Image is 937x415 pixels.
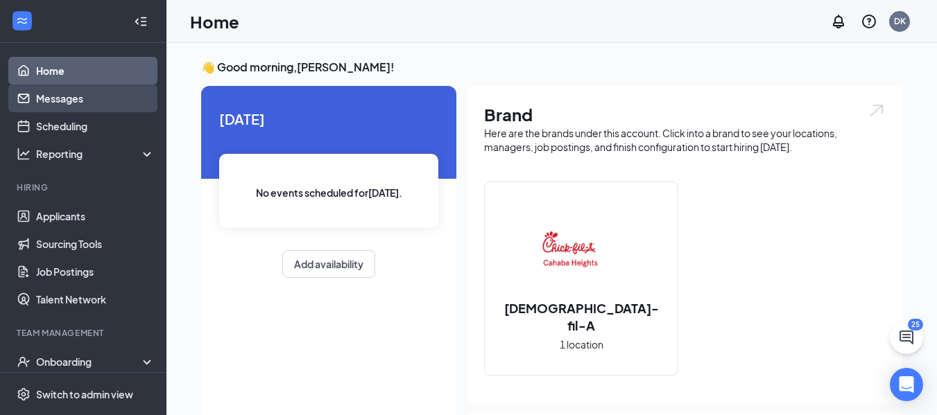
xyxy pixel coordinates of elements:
[36,230,155,258] a: Sourcing Tools
[17,327,152,339] div: Team Management
[890,321,923,354] button: ChatActive
[36,85,155,112] a: Messages
[861,13,877,30] svg: QuestionInfo
[36,57,155,85] a: Home
[36,258,155,285] a: Job Postings
[484,126,886,154] div: Here are the brands under this account. Click into a brand to see your locations, managers, job p...
[282,250,375,278] button: Add availability
[256,185,402,200] span: No events scheduled for [DATE] .
[36,202,155,230] a: Applicants
[17,387,31,401] svg: Settings
[36,285,155,313] a: Talent Network
[868,103,886,118] img: open.6027fd2a22e1237b5b06.svg
[36,112,155,140] a: Scheduling
[485,299,678,334] h2: [DEMOGRAPHIC_DATA]-fil-A
[190,10,239,33] h1: Home
[890,368,923,401] div: Open Intercom Messenger
[537,205,626,294] img: Chick-fil-A
[134,15,148,28] svg: Collapse
[17,147,31,161] svg: Analysis
[484,103,886,126] h1: Brand
[830,13,847,30] svg: Notifications
[36,355,143,369] div: Onboarding
[898,329,915,346] svg: ChatActive
[17,355,31,369] svg: UserCheck
[894,15,906,27] div: DK
[560,337,603,352] span: 1 location
[36,387,133,401] div: Switch to admin view
[201,60,902,75] h3: 👋 Good morning, [PERSON_NAME] !
[219,108,438,130] span: [DATE]
[17,182,152,193] div: Hiring
[15,14,29,28] svg: WorkstreamLogo
[36,147,155,161] div: Reporting
[908,319,923,330] div: 25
